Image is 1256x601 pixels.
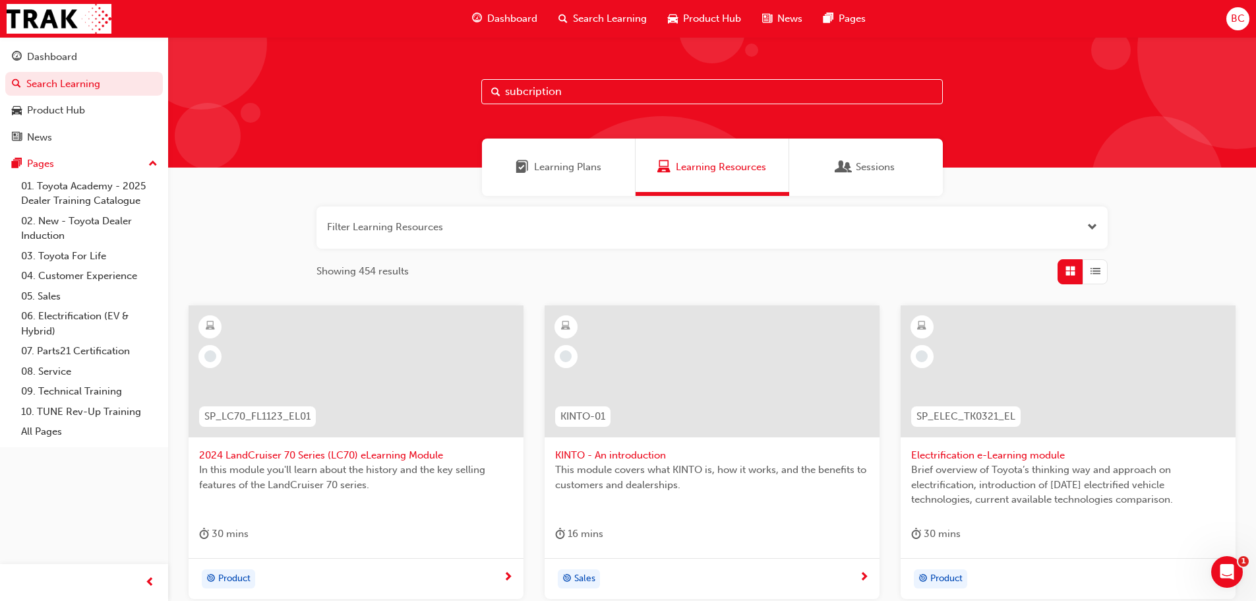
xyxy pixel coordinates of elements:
[145,575,155,591] span: prev-icon
[5,42,163,152] button: DashboardSearch LearningProduct HubNews
[204,350,216,362] span: learningRecordVerb_NONE-icon
[16,286,163,307] a: 05. Sales
[5,45,163,69] a: Dashboard
[1231,11,1245,26] span: BC
[206,571,216,588] span: target-icon
[316,264,409,279] span: Showing 454 results
[516,160,529,175] span: Learning Plans
[555,526,603,542] div: 16 mins
[16,266,163,286] a: 04. Customer Experience
[916,409,1015,424] span: SP_ELEC_TK0321_EL
[7,4,111,34] img: Trak
[657,160,671,175] span: Learning Resources
[917,318,926,335] span: learningResourceType_ELEARNING-icon
[16,211,163,246] a: 02. New - Toyota Dealer Induction
[823,11,833,27] span: pages-icon
[555,526,565,542] span: duration-icon
[560,350,572,362] span: learningRecordVerb_NONE-icon
[901,305,1236,600] a: SP_ELEC_TK0321_ELElectrification e-Learning moduleBrief overview of Toyota’s thinking way and app...
[199,448,513,463] span: 2024 LandCruiser 70 Series (LC70) eLearning Module
[5,98,163,123] a: Product Hub
[1087,220,1097,235] button: Open the filter
[657,5,752,32] a: car-iconProduct Hub
[148,156,158,173] span: up-icon
[911,462,1225,507] span: Brief overview of Toyota’s thinking way and approach on electrification, introduction of [DATE] e...
[199,462,513,492] span: In this module you'll learn about the history and the key selling features of the LandCruiser 70 ...
[573,11,647,26] span: Search Learning
[12,79,21,90] span: search-icon
[1091,264,1100,279] span: List
[16,306,163,341] a: 06. Electrification (EV & Hybrid)
[930,571,963,586] span: Product
[911,526,961,542] div: 30 mins
[5,152,163,176] button: Pages
[1065,264,1075,279] span: Grid
[534,160,601,175] span: Learning Plans
[199,526,209,542] span: duration-icon
[204,409,311,424] span: SP_LC70_FL1123_EL01
[482,139,636,196] a: Learning PlansLearning Plans
[27,156,54,172] div: Pages
[574,571,595,586] span: Sales
[481,79,943,104] input: Search...
[27,103,85,118] div: Product Hub
[545,305,880,600] a: KINTO-01KINTO - An introductionThis module covers what KINTO is, how it works, and the benefits t...
[668,11,678,27] span: car-icon
[16,246,163,267] a: 03. Toyota For Life
[859,572,869,584] span: next-icon
[1226,7,1249,30] button: BC
[813,5,876,32] a: pages-iconPages
[189,305,523,600] a: SP_LC70_FL1123_EL012024 LandCruiser 70 Series (LC70) eLearning ModuleIn this module you'll learn ...
[636,139,789,196] a: Learning ResourcesLearning Resources
[911,448,1225,463] span: Electrification e-Learning module
[472,11,482,27] span: guage-icon
[462,5,548,32] a: guage-iconDashboard
[562,571,572,588] span: target-icon
[762,11,772,27] span: news-icon
[5,72,163,96] a: Search Learning
[487,11,537,26] span: Dashboard
[555,448,869,463] span: KINTO - An introduction
[856,160,895,175] span: Sessions
[218,571,251,586] span: Product
[16,176,163,211] a: 01. Toyota Academy - 2025 Dealer Training Catalogue
[27,49,77,65] div: Dashboard
[789,139,943,196] a: SessionsSessions
[12,158,22,170] span: pages-icon
[916,350,928,362] span: learningRecordVerb_NONE-icon
[918,571,928,588] span: target-icon
[1238,556,1249,567] span: 1
[206,318,215,335] span: learningResourceType_ELEARNING-icon
[12,132,22,144] span: news-icon
[503,572,513,584] span: next-icon
[676,160,766,175] span: Learning Resources
[491,84,500,100] span: Search
[548,5,657,32] a: search-iconSearch Learning
[837,160,851,175] span: Sessions
[1211,556,1243,588] iframe: Intercom live chat
[16,381,163,402] a: 09. Technical Training
[839,11,866,26] span: Pages
[16,341,163,362] a: 07. Parts21 Certification
[16,422,163,442] a: All Pages
[561,318,570,335] span: learningResourceType_ELEARNING-icon
[777,11,802,26] span: News
[752,5,813,32] a: news-iconNews
[560,409,605,424] span: KINTO-01
[558,11,568,27] span: search-icon
[27,130,52,145] div: News
[12,105,22,117] span: car-icon
[555,462,869,492] span: This module covers what KINTO is, how it works, and the benefits to customers and dealerships.
[911,526,921,542] span: duration-icon
[16,362,163,382] a: 08. Service
[199,526,249,542] div: 30 mins
[12,51,22,63] span: guage-icon
[683,11,741,26] span: Product Hub
[5,125,163,150] a: News
[16,402,163,422] a: 10. TUNE Rev-Up Training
